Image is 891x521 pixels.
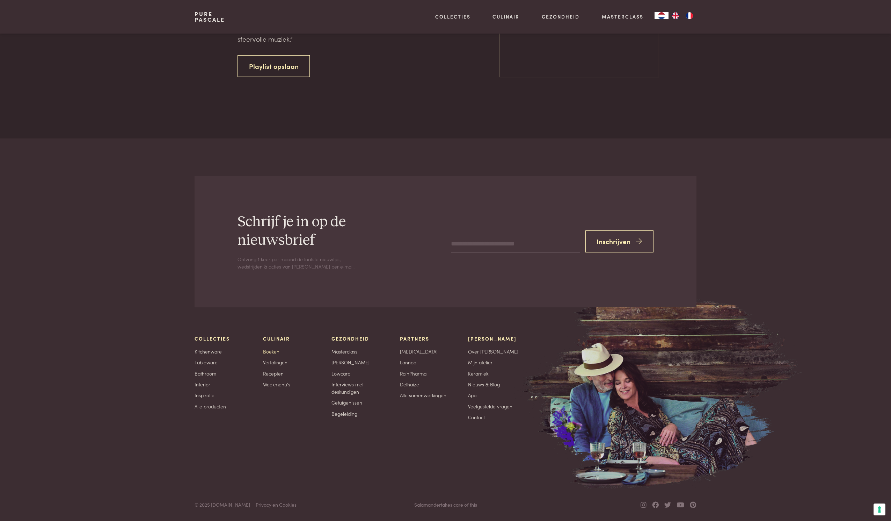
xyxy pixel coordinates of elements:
a: Masterclass [602,13,643,20]
a: Getuigenissen [331,399,362,406]
a: Salamander [414,501,441,508]
a: Interior [195,381,210,388]
a: Vertalingen [263,359,287,366]
a: PurePascale [195,11,225,22]
a: FR [682,12,696,19]
button: Uw voorkeuren voor toestemming voor trackingtechnologieën [874,504,885,515]
a: Mijn atelier [468,359,492,366]
a: [MEDICAL_DATA] [400,348,438,355]
a: [PERSON_NAME] [331,359,370,366]
a: RainPharma [400,370,426,377]
a: Culinair [492,13,519,20]
a: Alle producten [195,403,226,410]
a: Delhaize [400,381,419,388]
a: Masterclass [331,348,357,355]
span: © 2025 [DOMAIN_NAME] [195,501,250,508]
span: Collecties [195,335,230,342]
aside: Language selected: Nederlands [655,12,696,19]
span: Partners [400,335,429,342]
a: Tableware [195,359,218,366]
button: Inschrijven [585,230,654,252]
a: NL [655,12,669,19]
p: Ontvang 1 keer per maand de laatste nieuwtjes, wedstrijden & acties van [PERSON_NAME] per e‑mail. [238,256,356,270]
a: Keramiek [468,370,488,377]
a: Bathroom [195,370,216,377]
a: Interviews met deskundigen [331,381,389,395]
a: Lowcarb [331,370,350,377]
a: App [468,392,476,399]
a: Collecties [435,13,470,20]
span: [PERSON_NAME] [468,335,517,342]
a: Veelgestelde vragen [468,403,512,410]
a: EN [669,12,682,19]
span: Culinair [263,335,290,342]
a: Alle samenwerkingen [400,392,446,399]
a: Contact [468,414,485,421]
a: Nieuws & Blog [468,381,500,388]
a: Gezondheid [542,13,579,20]
a: Weekmenu's [263,381,290,388]
a: Lannoo [400,359,416,366]
div: Language [655,12,669,19]
span: Gezondheid [331,335,369,342]
a: Kitchenware [195,348,222,355]
h2: Schrijf je in op de nieuwsbrief [238,213,397,250]
a: Privacy en Cookies [256,501,297,508]
a: Inspiratie [195,392,214,399]
span: takes care of this [414,501,477,508]
a: Boeken [263,348,279,355]
a: Recepten [263,370,284,377]
a: Over [PERSON_NAME] [468,348,518,355]
ul: Language list [669,12,696,19]
a: Begeleiding [331,410,357,417]
a: Playlist opslaan [238,55,310,77]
